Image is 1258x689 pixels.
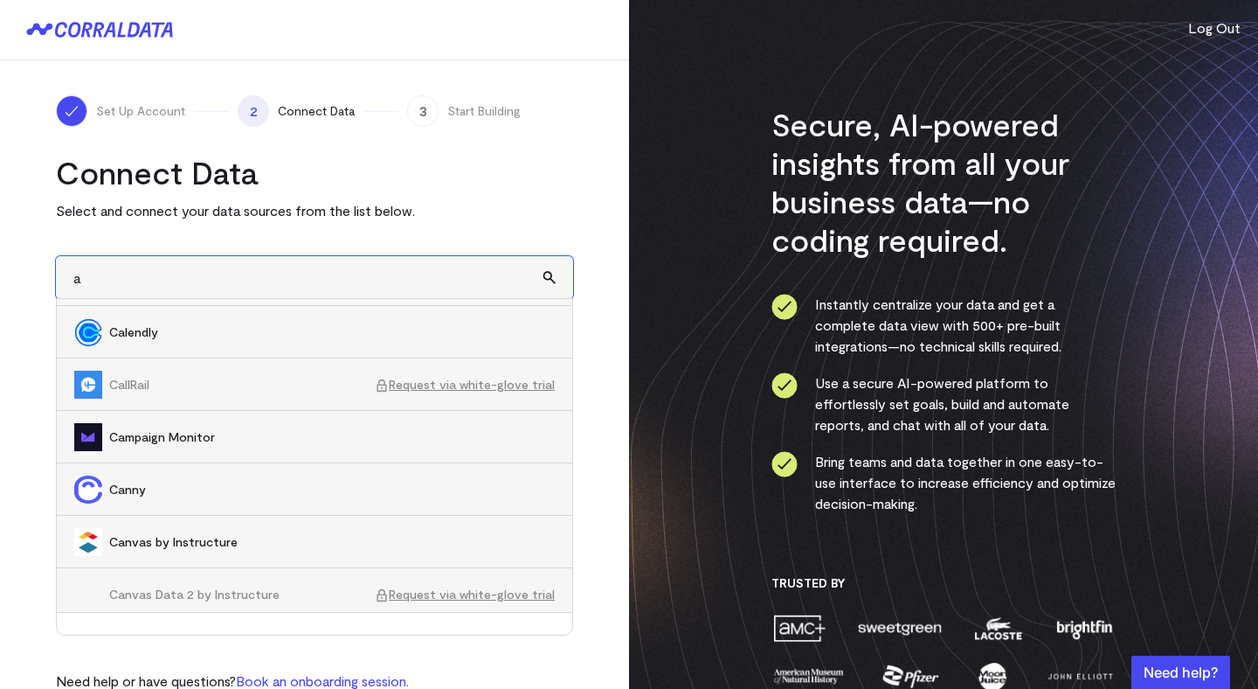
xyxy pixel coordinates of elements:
img: ico-check-circle-4b19435c.svg [771,372,798,399]
span: CallRail [109,376,375,393]
img: ico-check-circle-4b19435c.svg [771,294,798,320]
span: Canvas by Instructure [109,533,555,551]
h2: Connect Data [56,153,573,191]
span: Request via white-glove trial [375,376,555,393]
button: Log Out [1188,17,1241,38]
span: Connect Data [278,102,355,120]
li: Bring teams and data together in one easy-to-use interface to increase efficiency and optimize de... [771,451,1116,514]
li: Use a secure AI-powered platform to effortlessly set goals, build and automate reports, and chat ... [771,372,1116,435]
img: Canvas Data 2 by Instructure [74,581,102,609]
img: Campaign Monitor [74,423,102,451]
span: Set Up Account [96,102,185,120]
img: sweetgreen-1d1fb32c.png [856,613,943,644]
img: Canvas by Instructure [74,528,102,556]
img: CallRail [74,371,102,399]
span: Canvas Data 2 by Instructure [109,586,375,603]
img: brightfin-a251e171.png [1053,613,1116,644]
img: Canny [74,476,102,504]
span: Canny [109,481,555,498]
a: Book an onboarding session. [236,672,409,689]
span: 3 [407,95,439,127]
img: ico-check-white-5ff98cb1.svg [63,102,80,120]
img: ico-lock-cf4a91f8.svg [375,379,389,393]
h3: Secure, AI-powered insights from all your business data—no coding required. [771,105,1116,259]
span: Campaign Monitor [109,428,555,446]
p: Select and connect your data sources from the list below. [56,200,573,221]
img: Calendly [74,318,102,346]
span: Request via white-glove trial [375,586,555,603]
span: Calendly [109,324,555,341]
input: Search and add other data sources [56,256,573,299]
span: Start Building [447,102,521,120]
h3: Trusted By [771,575,1116,591]
li: Instantly centralize your data and get a complete data view with 500+ pre-built integrations—no t... [771,294,1116,357]
img: lacoste-7a6b0538.png [972,613,1024,644]
img: ico-check-circle-4b19435c.svg [771,451,798,477]
span: 2 [238,95,269,127]
img: ico-lock-cf4a91f8.svg [375,588,389,602]
img: amc-0b11a8f1.png [771,613,827,644]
